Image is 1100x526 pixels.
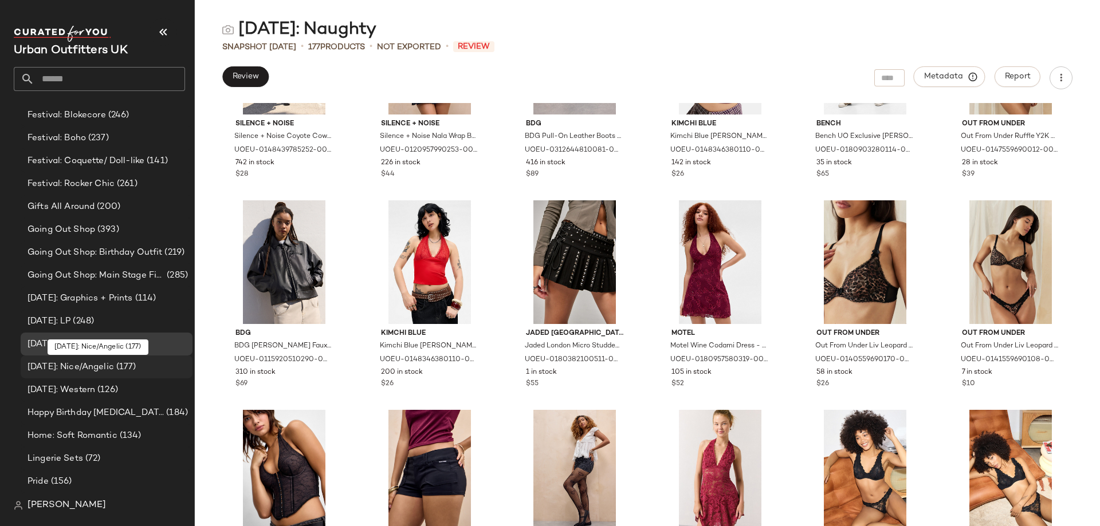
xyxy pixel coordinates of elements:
[27,452,83,465] span: Lingerie Sets
[816,169,829,180] span: $65
[525,145,622,156] span: UOEU-0312644810081-000-001
[995,66,1040,87] button: Report
[235,119,333,129] span: Silence + Noise
[27,155,144,168] span: Festival: Coquette/ Doll-like
[235,169,248,180] span: $28
[27,200,95,213] span: Gifts All Around
[961,145,1058,156] span: UOEU-0147559690012-001-060
[14,45,128,57] span: Current Company Name
[381,379,394,389] span: $26
[114,361,136,374] span: (177)
[815,355,913,365] span: UOEU-0140559690170-000-020
[27,132,86,145] span: Festival: Boho
[164,269,188,282] span: (285)
[235,379,247,389] span: $69
[526,329,623,339] span: Jaded [GEOGRAPHIC_DATA]
[953,200,1068,324] img: 0141559690108_020_b
[27,499,106,512] span: [PERSON_NAME]
[14,26,111,42] img: cfy_white_logo.C9jOOHJF.svg
[671,379,684,389] span: $52
[525,341,622,351] span: Jaded London Micro Studded Skirt - Black XS at Urban Outfitters
[816,158,852,168] span: 35 in stock
[95,223,119,236] span: (393)
[222,41,296,53] span: Snapshot [DATE]
[235,367,276,378] span: 310 in stock
[27,269,164,282] span: Going Out Shop: Main Stage Fits
[27,223,95,236] span: Going Out Shop
[816,119,914,129] span: Bench
[86,132,109,145] span: (237)
[27,315,70,328] span: [DATE]: LP
[1004,72,1031,81] span: Report
[517,200,632,324] img: 0180382100511_001_b
[222,24,234,35] img: svg%3e
[914,66,985,87] button: Metadata
[453,41,494,52] span: Review
[235,158,274,168] span: 742 in stock
[70,315,94,328] span: (248)
[525,355,622,365] span: UOEU-0180382100511-000-001
[27,475,49,488] span: Pride
[816,379,829,389] span: $26
[27,406,164,420] span: Happy Birthday [MEDICAL_DATA]
[232,72,259,81] span: Review
[308,43,320,52] span: 177
[27,177,115,191] span: Festival: Rocker Chic
[381,119,478,129] span: Silence + Noise
[670,132,768,142] span: Kimchi Blue [PERSON_NAME] Halter Top - Plum XS at Urban Outfitters
[671,329,769,339] span: Motel
[381,329,478,339] span: Kimchi Blue
[234,145,332,156] span: UOEU-0148439785252-000-001
[446,40,449,54] span: •
[525,132,622,142] span: BDG Pull-On Leather Boots - Black UK 7 at Urban Outfitters
[117,429,142,442] span: (134)
[815,145,913,156] span: UOEU-0180903280114-000-506
[226,200,342,324] img: 0115920510290_001_b
[526,119,623,129] span: BDG
[962,169,975,180] span: $39
[234,355,332,365] span: UOEU-0115920510290-000-001
[95,200,120,213] span: (200)
[961,132,1058,142] span: Out From Under Ruffle Y2K Sheer Lace Babydoll Dress - Red XL at Urban Outfitters
[222,66,269,87] button: Review
[380,132,477,142] span: Silence + Noise Nala Wrap Buckle Mini Skirt - Black XL at Urban Outfitters
[671,119,769,129] span: Kimchi Blue
[164,406,188,420] span: (184)
[235,329,333,339] span: BDG
[526,169,539,180] span: $89
[301,40,304,54] span: •
[83,452,101,465] span: (72)
[670,341,768,351] span: Motel Wine Codami Dress - Maroon S at Urban Outfitters
[962,119,1059,129] span: Out From Under
[380,341,477,351] span: Kimchi Blue [PERSON_NAME] Halter Top - Red M at Urban Outfitters
[27,361,114,374] span: [DATE]: Nice/Angelic
[816,367,852,378] span: 58 in stock
[106,109,129,122] span: (246)
[381,158,421,168] span: 226 in stock
[380,145,477,156] span: UOEU-0120957990253-000-009
[807,200,923,324] img: 0140559690170_020_b
[27,429,117,442] span: Home: Soft Romantic
[234,341,332,351] span: BDG [PERSON_NAME] Faux Leather Jacket - Black 2XS at Urban Outfitters
[222,18,376,41] div: [DATE]: Naughty
[144,155,168,168] span: (141)
[370,40,372,54] span: •
[162,246,184,259] span: (219)
[27,109,106,122] span: Festival: Blokecore
[962,158,998,168] span: 28 in stock
[27,246,162,259] span: Going Out Shop: Birthday Outfit
[816,329,914,339] span: Out From Under
[308,41,365,53] div: Products
[526,158,565,168] span: 416 in stock
[961,355,1058,365] span: UOEU-0141559690108-000-020
[815,341,913,351] span: Out From Under Liv Leopard Print Lace Underwired Bra - Brown 34D at Urban Outfitters
[380,355,477,365] span: UOEU-0148346380110-000-060
[234,132,332,142] span: Silence + Noise Coyote Cowl Halter Top - Black L at Urban Outfitters
[962,329,1059,339] span: Out From Under
[27,383,95,397] span: [DATE]: Western
[372,200,488,324] img: 0148346380110_060_a2
[662,200,778,324] img: 0180957580319_061_a2
[96,338,119,351] span: (177)
[671,169,684,180] span: $26
[27,338,96,351] span: [DATE]: Naughty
